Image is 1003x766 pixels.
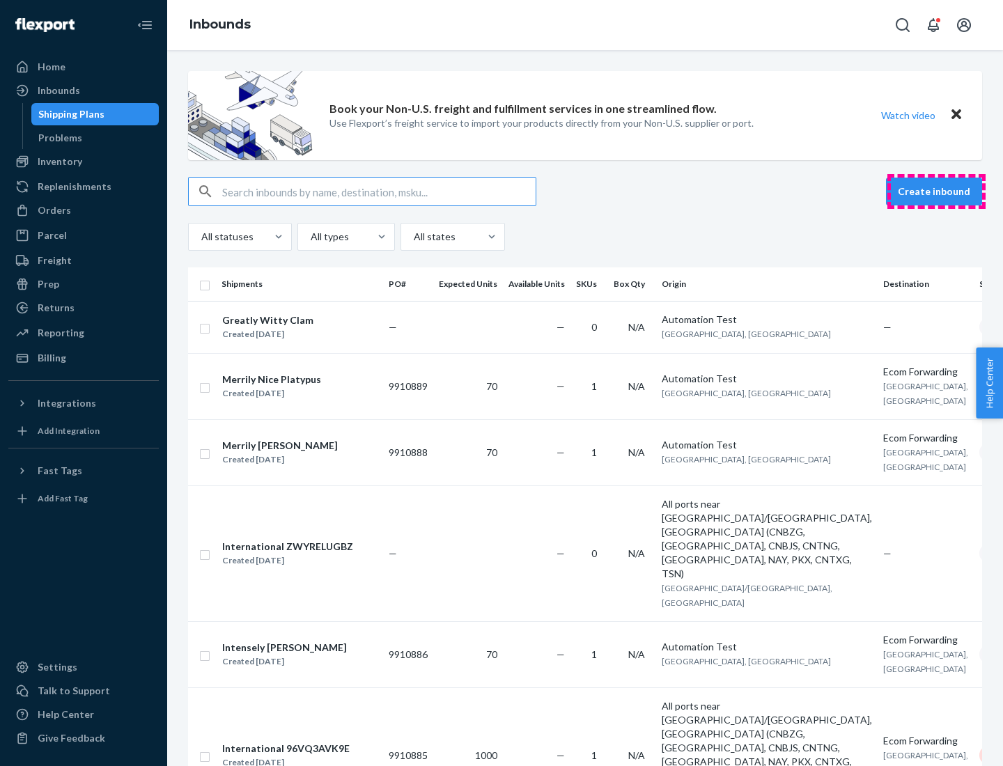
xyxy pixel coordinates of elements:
span: 70 [486,380,497,392]
a: Inbounds [189,17,251,32]
div: Add Fast Tag [38,492,88,504]
span: — [557,446,565,458]
p: Use Flexport’s freight service to import your products directly from your Non-U.S. supplier or port. [329,116,754,130]
input: All statuses [200,230,201,244]
input: Search inbounds by name, destination, msku... [222,178,536,205]
th: Box Qty [608,267,656,301]
a: Add Fast Tag [8,487,159,510]
th: PO# [383,267,433,301]
th: Available Units [503,267,570,301]
span: 0 [591,321,597,333]
input: All types [309,230,311,244]
span: 1 [591,380,597,392]
span: — [557,321,565,333]
div: Returns [38,301,75,315]
span: — [557,547,565,559]
div: Settings [38,660,77,674]
span: N/A [628,380,645,392]
span: 1000 [475,749,497,761]
div: All ports near [GEOGRAPHIC_DATA]/[GEOGRAPHIC_DATA], [GEOGRAPHIC_DATA] (CNBZG, [GEOGRAPHIC_DATA], ... [662,497,872,581]
div: Automation Test [662,372,872,386]
a: Talk to Support [8,680,159,702]
button: Close Navigation [131,11,159,39]
img: Flexport logo [15,18,75,32]
div: Add Integration [38,425,100,437]
div: Created [DATE] [222,327,313,341]
td: 9910889 [383,353,433,419]
div: Inventory [38,155,82,169]
div: Intensely [PERSON_NAME] [222,641,347,655]
button: Create inbound [886,178,982,205]
div: Billing [38,351,66,365]
div: Talk to Support [38,684,110,698]
button: Integrations [8,392,159,414]
div: Created [DATE] [222,453,338,467]
div: Created [DATE] [222,386,321,400]
span: 1 [591,446,597,458]
button: Help Center [976,347,1003,419]
div: Integrations [38,396,96,410]
a: Freight [8,249,159,272]
span: N/A [628,446,645,458]
div: Ecom Forwarding [883,734,968,748]
div: Reporting [38,326,84,340]
div: International 96VQ3AVK9E [222,742,350,756]
input: All states [412,230,414,244]
div: Merrily [PERSON_NAME] [222,439,338,453]
th: Expected Units [433,267,503,301]
span: [GEOGRAPHIC_DATA], [GEOGRAPHIC_DATA] [883,381,968,406]
button: Open Search Box [889,11,917,39]
div: Give Feedback [38,731,105,745]
a: Reporting [8,322,159,344]
span: — [883,321,892,333]
a: Orders [8,199,159,221]
div: Created [DATE] [222,554,353,568]
a: Home [8,56,159,78]
div: Ecom Forwarding [883,633,968,647]
a: Help Center [8,703,159,726]
div: Ecom Forwarding [883,365,968,379]
div: Automation Test [662,313,872,327]
div: International ZWYRELUGBZ [222,540,353,554]
span: — [557,648,565,660]
div: Ecom Forwarding [883,431,968,445]
p: Book your Non-U.S. freight and fulfillment services in one streamlined flow. [329,101,717,117]
span: [GEOGRAPHIC_DATA], [GEOGRAPHIC_DATA] [883,447,968,472]
span: N/A [628,547,645,559]
span: 1 [591,648,597,660]
div: Fast Tags [38,464,82,478]
div: Automation Test [662,640,872,654]
div: Orders [38,203,71,217]
a: Inbounds [8,79,159,102]
span: — [557,380,565,392]
a: Returns [8,297,159,319]
div: Parcel [38,228,67,242]
span: N/A [628,749,645,761]
span: [GEOGRAPHIC_DATA], [GEOGRAPHIC_DATA] [883,649,968,674]
div: Problems [38,131,82,145]
span: [GEOGRAPHIC_DATA], [GEOGRAPHIC_DATA] [662,656,831,666]
button: Watch video [872,105,944,125]
div: Help Center [38,708,94,721]
button: Open account menu [950,11,978,39]
a: Replenishments [8,175,159,198]
span: [GEOGRAPHIC_DATA], [GEOGRAPHIC_DATA] [662,388,831,398]
span: 1 [591,749,597,761]
ol: breadcrumbs [178,5,262,45]
button: Open notifications [919,11,947,39]
div: Freight [38,253,72,267]
div: Home [38,60,65,74]
button: Close [947,105,965,125]
div: Prep [38,277,59,291]
div: Replenishments [38,180,111,194]
a: Settings [8,656,159,678]
a: Shipping Plans [31,103,160,125]
a: Problems [31,127,160,149]
div: Inbounds [38,84,80,97]
a: Billing [8,347,159,369]
a: Inventory [8,150,159,173]
td: 9910886 [383,621,433,687]
a: Parcel [8,224,159,247]
a: Prep [8,273,159,295]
